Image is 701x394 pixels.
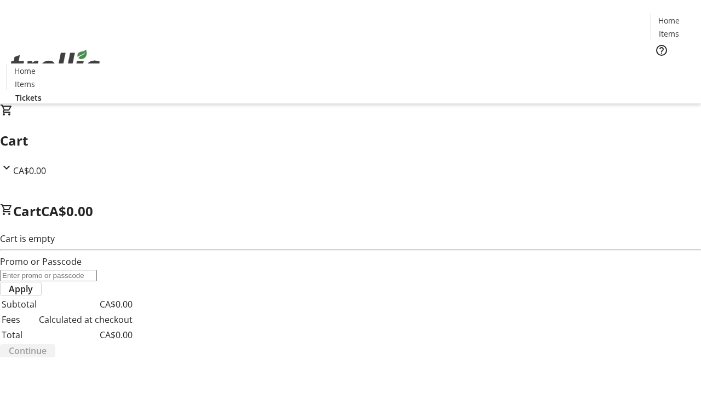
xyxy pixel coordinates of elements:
[41,202,93,220] span: CA$0.00
[658,15,680,26] span: Home
[14,65,36,77] span: Home
[38,328,133,342] td: CA$0.00
[1,312,37,327] td: Fees
[659,28,679,39] span: Items
[7,78,42,90] a: Items
[7,65,42,77] a: Home
[38,312,133,327] td: Calculated at checkout
[659,63,686,75] span: Tickets
[38,297,133,311] td: CA$0.00
[13,165,46,177] span: CA$0.00
[15,92,42,103] span: Tickets
[651,28,686,39] a: Items
[15,78,35,90] span: Items
[651,63,694,75] a: Tickets
[651,15,686,26] a: Home
[7,92,50,103] a: Tickets
[651,39,673,61] button: Help
[1,297,37,311] td: Subtotal
[7,38,104,92] img: Orient E2E Organization Yz5iQONa3s's Logo
[9,282,33,296] span: Apply
[1,328,37,342] td: Total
